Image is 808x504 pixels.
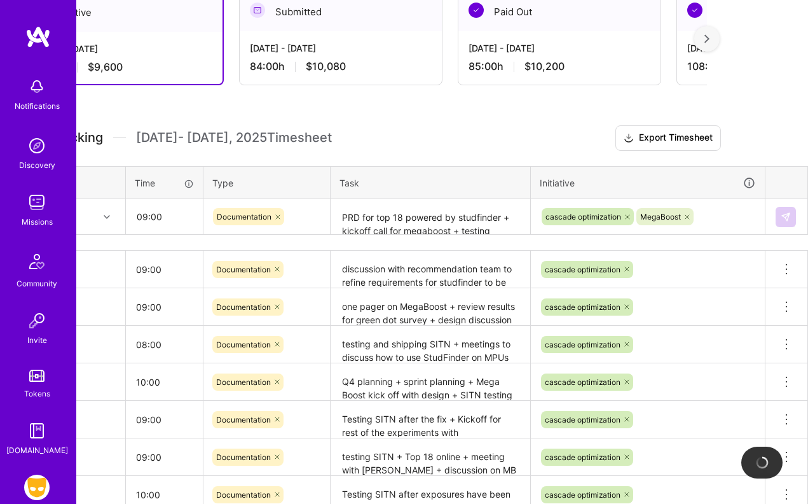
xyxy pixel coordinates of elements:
div: [DOMAIN_NAME] [6,444,68,457]
div: Time [135,176,194,190]
span: cascade optimization [545,452,620,462]
input: HH:MM [126,440,203,474]
div: [DATE] - [DATE] [250,41,432,55]
img: Community [22,246,52,277]
span: cascade optimization [545,212,621,221]
span: $10,080 [306,60,346,73]
img: Submitted [250,3,265,18]
div: Notifications [15,99,60,113]
textarea: discussion with recommendation team to refine requirements for studfinder to be used for MPU + mo... [332,252,529,287]
span: Documentation [216,302,271,312]
textarea: Q4 planning + sprint planning + Mega Boost kick off with design + SITN testing [332,365,529,400]
div: Missions [22,215,53,228]
th: Type [203,166,331,199]
textarea: one pager on MegaBoost + review results for green dot survey + design discussion for megaboost [332,290,529,325]
textarea: Testing SITN after the fix + Kickoff for rest of the experiments with [PERSON_NAME] + Mega Boost ... [332,402,529,437]
span: Documentation [216,415,271,424]
span: cascade optimization [545,415,620,424]
img: discovery [24,133,50,158]
img: logo [25,25,51,48]
img: Invite [24,308,50,333]
input: HH:MM [126,253,203,286]
div: Initiative [540,176,756,190]
span: Documentation [216,490,271,500]
textarea: PRD for top 18 powered by studfinder + kickoff call for megaboost + testing recommendations [332,200,529,234]
div: Tokens [24,387,50,400]
a: Grindr: Product & Marketing [21,475,53,500]
input: HH:MM [126,403,203,437]
span: cascade optimization [545,340,620,349]
textarea: testing and shipping SITN + meetings to discuss how to use StudFinder on MPUs [332,327,529,362]
span: MegaBoost [640,212,681,221]
div: 85:00 h [469,60,650,73]
span: Documentation [216,265,271,274]
div: [DATE] - [DATE] [32,42,212,55]
div: Invite [27,333,47,347]
img: right [704,34,709,43]
i: icon Chevron [104,214,110,220]
span: cascade optimization [545,302,620,312]
img: Grindr: Product & Marketing [24,475,50,500]
img: Submit [781,212,791,222]
span: cascade optimization [545,377,620,387]
button: Export Timesheet [615,125,721,151]
img: loading [756,456,769,469]
span: Documentation [217,212,271,221]
input: HH:MM [126,328,203,361]
textarea: testing SITN + Top 18 online + meeting with [PERSON_NAME] + discussion on MB [332,440,529,475]
i: icon Download [624,132,634,145]
img: bell [24,74,50,99]
span: cascade optimization [545,265,620,274]
span: $10,200 [524,60,565,73]
span: Documentation [216,452,271,462]
img: Paid Out [687,3,702,18]
div: [DATE] - [DATE] [469,41,650,55]
div: null [776,207,797,227]
span: [DATE] - [DATE] , 2025 Timesheet [136,130,332,146]
span: Documentation [216,377,271,387]
img: guide book [24,418,50,444]
div: Discovery [19,158,55,172]
span: Documentation [216,340,271,349]
input: HH:MM [127,200,202,234]
img: Paid Out [469,3,484,18]
th: Task [331,166,531,199]
div: 80:00 h [32,60,212,74]
img: teamwork [24,190,50,215]
span: $9,600 [88,60,123,74]
input: HH:MM [126,290,203,324]
img: tokens [29,370,45,382]
div: 84:00 h [250,60,432,73]
input: HH:MM [126,365,203,399]
span: cascade optimization [545,490,620,500]
div: Community [17,277,57,290]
